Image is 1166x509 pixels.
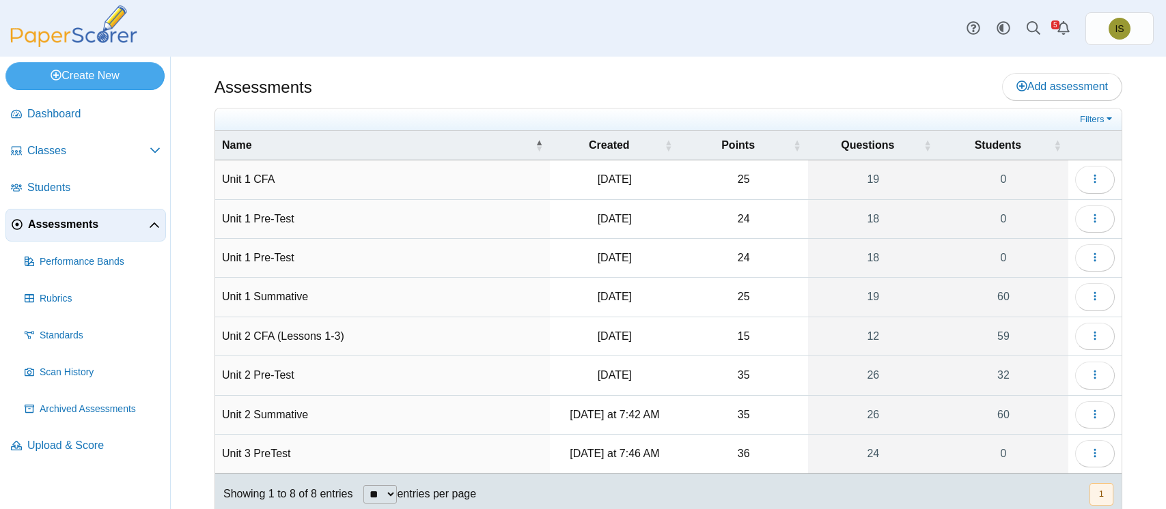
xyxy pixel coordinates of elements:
a: 26 [808,356,939,394]
span: Isaiah Sexton [1109,18,1130,40]
time: Sep 15, 2025 at 7:57 AM [598,369,632,381]
a: 0 [939,200,1068,238]
span: Add assessment [1016,81,1108,92]
h1: Assessments [214,76,312,99]
a: 12 [808,317,939,355]
span: Questions [815,138,921,153]
a: Classes [5,135,166,168]
a: Isaiah Sexton [1085,12,1154,45]
td: 35 [680,356,808,395]
span: Classes [27,143,150,158]
a: Upload & Score [5,430,166,463]
td: 15 [680,317,808,356]
time: Sep 12, 2025 at 10:15 AM [598,213,632,224]
nav: pagination [1088,483,1113,506]
a: 19 [808,160,939,199]
span: Points [686,138,790,153]
a: Dashboard [5,98,166,131]
span: Students : Activate to sort [1053,139,1061,152]
span: Archived Assessments [40,403,161,416]
a: PaperScorer [5,38,142,49]
a: 60 [939,278,1068,316]
td: 25 [680,278,808,317]
a: 0 [939,160,1068,199]
td: 36 [680,435,808,474]
td: Unit 2 CFA (Lessons 1-3) [215,317,550,356]
td: Unit 1 CFA [215,160,550,199]
time: Oct 1, 2025 at 7:46 AM [570,448,659,459]
a: 19 [808,278,939,316]
td: Unit 2 Summative [215,396,550,435]
span: Name [222,138,532,153]
td: 25 [680,160,808,199]
img: PaperScorer [5,5,142,47]
a: Standards [19,319,166,352]
td: 35 [680,396,808,435]
time: Sep 12, 2025 at 10:15 AM [598,173,632,185]
span: Questions : Activate to sort [924,139,932,152]
span: Assessments [28,217,149,232]
td: 24 [680,200,808,239]
time: Sep 12, 2025 at 10:15 AM [598,291,632,302]
span: Points : Activate to sort [793,139,801,152]
td: Unit 1 Pre-Test [215,239,550,278]
a: 60 [939,396,1068,434]
span: Name : Activate to invert sorting [535,139,543,152]
a: 59 [939,317,1068,355]
a: 24 [808,435,939,473]
span: Rubrics [40,292,161,306]
span: Standards [40,329,161,343]
a: 18 [808,200,939,238]
a: 18 [808,239,939,277]
a: Filters [1077,113,1118,126]
a: Scan History [19,356,166,389]
td: Unit 1 Summative [215,278,550,317]
span: Scan History [40,366,161,379]
a: 26 [808,396,939,434]
a: 0 [939,435,1068,473]
span: Dashboard [27,106,161,121]
a: Add assessment [1002,73,1122,100]
span: Upload & Score [27,438,161,453]
span: Isaiah Sexton [1115,24,1124,33]
a: Create New [5,62,165,89]
button: 1 [1089,483,1113,506]
a: Archived Assessments [19,393,166,426]
span: Students [27,180,161,195]
a: 0 [939,239,1068,277]
label: entries per page [397,488,476,499]
td: 24 [680,239,808,278]
a: Alerts [1049,14,1079,44]
span: Students [945,138,1051,153]
a: Rubrics [19,282,166,315]
span: Performance Bands [40,255,161,269]
a: Performance Bands [19,246,166,278]
time: Sep 23, 2025 at 7:46 AM [598,330,632,342]
td: Unit 3 PreTest [215,435,550,474]
td: Unit 1 Pre-Test [215,200,550,239]
time: Sep 15, 2025 at 7:38 AM [598,252,632,263]
a: 32 [939,356,1068,394]
td: Unit 2 Pre-Test [215,356,550,395]
span: Created [557,138,661,153]
a: Assessments [5,209,166,242]
span: Created : Activate to sort [665,139,673,152]
a: Students [5,172,166,205]
time: Sep 30, 2025 at 7:42 AM [570,409,659,420]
